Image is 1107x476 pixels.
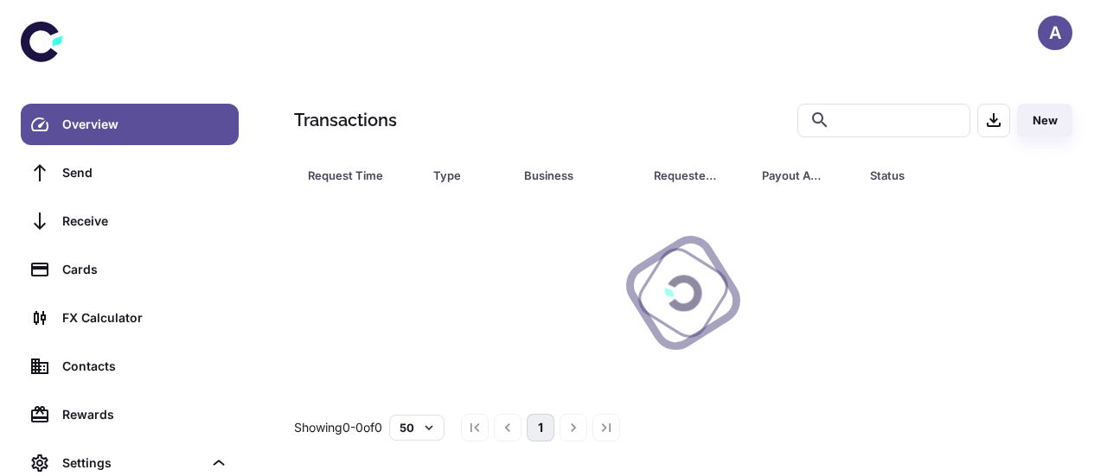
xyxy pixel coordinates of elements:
[433,163,481,187] div: Type
[294,418,382,437] p: Showing 0-0 of 0
[527,414,554,441] button: page 1
[62,405,228,424] div: Rewards
[62,260,228,279] div: Cards
[62,115,228,134] div: Overview
[21,346,239,387] a: Contacts
[433,163,503,187] span: Type
[308,163,413,187] span: Request Time
[458,414,623,441] nav: pagination navigation
[762,163,827,187] div: Payout Amount
[62,454,202,473] div: Settings
[62,212,228,231] div: Receive
[21,297,239,339] a: FX Calculator
[654,163,741,187] span: Requested Amount
[870,163,1001,187] span: Status
[294,107,397,133] h1: Transactions
[654,163,719,187] div: Requested Amount
[1017,104,1072,137] button: New
[21,394,239,435] a: Rewards
[389,415,445,441] button: 50
[21,104,239,145] a: Overview
[21,152,239,194] a: Send
[21,249,239,290] a: Cards
[62,308,228,327] div: FX Calculator
[762,163,849,187] span: Payout Amount
[308,163,390,187] div: Request Time
[1038,16,1072,50] button: A
[21,200,239,242] a: Receive
[62,163,228,182] div: Send
[870,163,978,187] div: Status
[62,357,228,376] div: Contacts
